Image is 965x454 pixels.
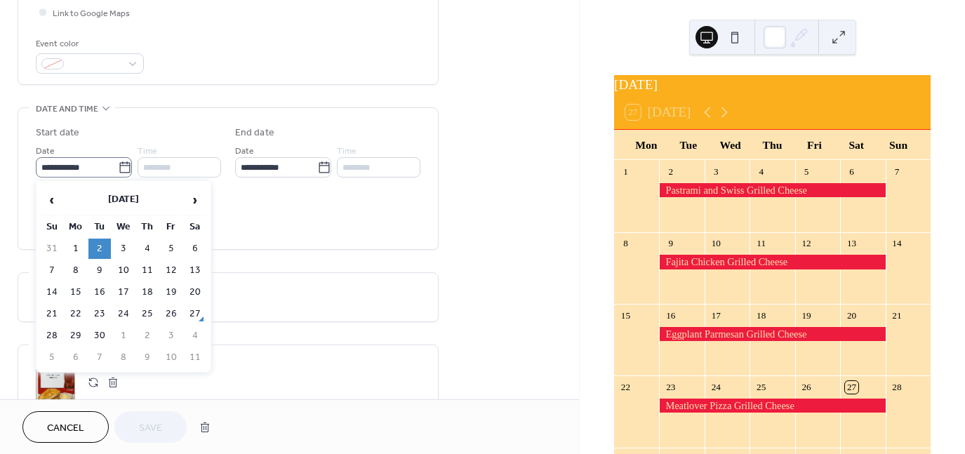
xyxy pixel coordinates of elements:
[793,130,835,160] div: Fri
[184,239,206,259] td: 6
[88,347,111,368] td: 7
[36,36,141,51] div: Event color
[41,304,63,324] td: 21
[835,130,877,160] div: Sat
[65,239,87,259] td: 1
[659,327,885,341] div: Eggplant Parmesan Grilled Cheese
[88,282,111,302] td: 16
[36,363,75,402] div: ;
[112,326,135,346] td: 1
[136,260,159,281] td: 11
[337,144,357,159] span: Time
[65,326,87,346] td: 29
[710,309,722,321] div: 17
[665,165,677,178] div: 2
[47,421,84,436] span: Cancel
[41,282,63,302] td: 14
[160,347,182,368] td: 10
[136,217,159,237] th: Th
[752,130,794,160] div: Thu
[36,126,79,140] div: Start date
[800,237,813,250] div: 12
[845,237,858,250] div: 13
[665,237,677,250] div: 9
[65,217,87,237] th: Mo
[754,381,767,394] div: 25
[41,326,63,346] td: 28
[800,381,813,394] div: 26
[710,237,722,250] div: 10
[36,102,98,116] span: Date and time
[41,260,63,281] td: 7
[659,399,885,413] div: Meatlover Pizza Grilled Cheese
[184,347,206,368] td: 11
[65,185,182,215] th: [DATE]
[710,381,722,394] div: 24
[800,165,813,178] div: 5
[112,239,135,259] td: 3
[235,126,274,140] div: End date
[619,381,632,394] div: 22
[614,75,931,95] div: [DATE]
[160,326,182,346] td: 3
[754,165,767,178] div: 4
[659,183,885,197] div: Pastrami and Swiss Grilled Cheese
[665,381,677,394] div: 23
[710,130,752,160] div: Wed
[877,130,919,160] div: Sun
[136,326,159,346] td: 2
[891,309,903,321] div: 21
[138,144,157,159] span: Time
[65,260,87,281] td: 8
[53,6,130,21] span: Link to Google Maps
[112,217,135,237] th: We
[184,304,206,324] td: 27
[160,217,182,237] th: Fr
[88,304,111,324] td: 23
[160,304,182,324] td: 26
[112,304,135,324] td: 24
[800,309,813,321] div: 19
[619,309,632,321] div: 15
[136,304,159,324] td: 25
[754,309,767,321] div: 18
[619,237,632,250] div: 8
[845,309,858,321] div: 20
[41,347,63,368] td: 5
[185,186,206,214] span: ›
[136,282,159,302] td: 18
[88,239,111,259] td: 2
[112,347,135,368] td: 8
[891,237,903,250] div: 14
[36,144,55,159] span: Date
[710,165,722,178] div: 3
[22,411,109,443] button: Cancel
[184,217,206,237] th: Sa
[625,130,667,160] div: Mon
[235,144,254,159] span: Date
[667,130,710,160] div: Tue
[754,237,767,250] div: 11
[160,282,182,302] td: 19
[65,347,87,368] td: 6
[41,239,63,259] td: 31
[845,165,858,178] div: 6
[41,217,63,237] th: Su
[891,165,903,178] div: 7
[88,326,111,346] td: 30
[845,381,858,394] div: 27
[184,260,206,281] td: 13
[619,165,632,178] div: 1
[659,255,885,269] div: Fajita Chicken Grilled Cheese
[136,239,159,259] td: 4
[88,217,111,237] th: Tu
[665,309,677,321] div: 16
[112,260,135,281] td: 10
[41,186,62,214] span: ‹
[160,239,182,259] td: 5
[88,260,111,281] td: 9
[891,381,903,394] div: 28
[184,282,206,302] td: 20
[112,282,135,302] td: 17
